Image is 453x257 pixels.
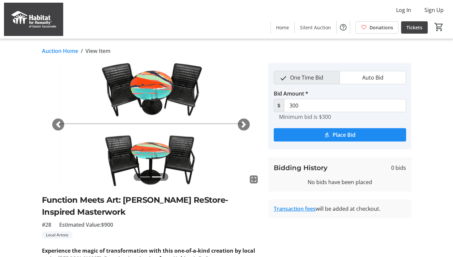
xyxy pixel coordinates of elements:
[300,24,331,31] span: Silent Auction
[274,99,284,112] span: $
[358,71,387,84] span: Auto Bid
[274,205,316,212] a: Transaction fees
[356,21,398,34] a: Donations
[42,47,78,55] a: Auction Home
[419,5,449,15] button: Sign Up
[401,21,428,34] a: Tickets
[370,24,393,31] span: Donations
[274,128,406,141] button: Place Bid
[274,205,406,213] div: will be added at checkout.
[406,24,422,31] span: Tickets
[391,5,416,15] button: Log In
[274,178,406,186] div: No bids have been placed
[81,47,83,55] span: /
[42,194,260,218] h2: Function Meets Art: [PERSON_NAME] ReStore-Inspired Masterwork
[391,164,406,172] span: 0 bids
[424,6,444,14] span: Sign Up
[59,221,113,229] span: Estimated Value: $900
[274,90,308,98] label: Bid Amount *
[337,21,350,34] button: Help
[396,6,411,14] span: Log In
[295,21,336,34] a: Silent Auction
[333,131,356,139] span: Place Bid
[42,221,51,229] span: #28
[4,3,63,36] img: Habitat for Humanity of Greater Sacramento's Logo
[85,47,110,55] span: View Item
[279,114,331,120] tr-hint: Minimum bid is $300
[250,175,258,183] mat-icon: fullscreen
[433,21,445,33] button: Cart
[42,63,260,186] img: Image
[271,21,294,34] a: Home
[42,231,73,239] tr-label-badge: Local Artists
[286,71,327,84] span: One Time Bid
[276,24,289,31] span: Home
[274,163,328,173] h3: Bidding History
